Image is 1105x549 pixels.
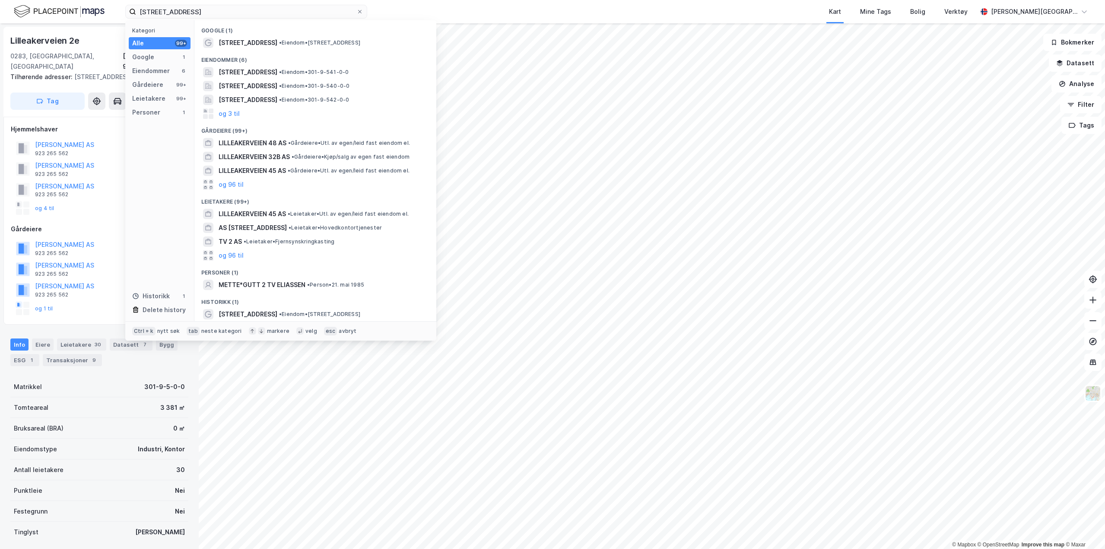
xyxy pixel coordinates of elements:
button: Tags [1061,117,1102,134]
span: Eiendom • 301-9-541-0-0 [279,69,349,76]
div: 9 [90,356,98,364]
span: • [288,211,290,217]
span: • [307,281,310,288]
button: og 3 til [219,109,240,119]
span: Eiendom • [STREET_ADDRESS] [279,39,360,46]
div: Alle [132,38,144,48]
div: 6 [180,67,187,74]
div: 7 [140,340,149,349]
div: Info [10,338,29,351]
button: Datasett [1049,54,1102,72]
div: Industri, Kontor [138,444,185,454]
div: 1 [27,356,36,364]
div: Google (1) [194,20,436,36]
span: [STREET_ADDRESS] [219,67,277,77]
button: og 96 til [219,179,244,190]
span: • [279,83,282,89]
div: 923 265 562 [35,171,68,178]
div: Personer [132,107,160,118]
span: LILLEAKERVEIEN 45 AS [219,166,286,176]
input: Søk på adresse, matrikkel, gårdeiere, leietakere eller personer [136,5,356,18]
div: 0283, [GEOGRAPHIC_DATA], [GEOGRAPHIC_DATA] [10,51,123,72]
div: Ctrl + k [132,327,156,335]
span: Gårdeiere • Utl. av egen/leid fast eiendom el. [288,167,410,174]
div: 301-9-5-0-0 [144,382,185,392]
span: • [289,224,291,231]
span: • [292,153,294,160]
button: Analyse [1051,75,1102,93]
div: 3 381 ㎡ [160,402,185,413]
span: [STREET_ADDRESS] [219,38,277,48]
span: • [244,238,246,245]
div: 923 265 562 [35,291,68,298]
span: Gårdeiere • Kjøp/salg av egen fast eiendom [292,153,410,160]
div: 99+ [175,95,187,102]
span: Leietaker • Fjernsynskringkasting [244,238,334,245]
div: Bruksareal (BRA) [14,423,64,434]
span: LILLEAKERVEIEN 32B AS [219,152,290,162]
button: Bokmerker [1043,34,1102,51]
div: [PERSON_NAME][GEOGRAPHIC_DATA] [991,6,1077,17]
span: • [279,96,282,103]
span: LILLEAKERVEIEN 45 AS [219,209,286,219]
div: Eiendommer (6) [194,50,436,65]
div: tab [187,327,200,335]
div: Tomteareal [14,402,48,413]
div: Personer (1) [194,262,436,278]
img: logo.f888ab2527a4732fd821a326f86c7f29.svg [14,4,105,19]
div: Delete history [143,305,186,315]
a: Mapbox [952,542,976,548]
div: Lilleakerveien 2e [10,34,81,48]
a: Improve this map [1022,542,1064,548]
div: [PERSON_NAME] [135,527,185,537]
span: Eiendom • [STREET_ADDRESS] [279,311,360,318]
div: Matrikkel [14,382,42,392]
div: Leietakere [57,338,106,351]
div: Eiendomstype [14,444,57,454]
div: Eiendommer [132,66,170,76]
span: Eiendom • 301-9-542-0-0 [279,96,349,103]
div: Google [132,52,154,62]
div: avbryt [339,328,356,335]
span: • [279,39,282,46]
div: esc [324,327,337,335]
iframe: Chat Widget [1062,508,1105,549]
div: Verktøy [944,6,968,17]
span: METTE*GUTT 2 TV ELIASSEN [219,280,305,290]
span: LILLEAKERVEIEN 48 AS [219,138,286,148]
div: Gårdeiere [132,80,163,90]
div: Gårdeiere [11,224,188,234]
div: [STREET_ADDRESS] [10,72,181,82]
div: Transaksjoner [43,354,102,366]
div: Leietakere [132,93,165,104]
div: Bygg [156,338,178,351]
div: Historikk (1) [194,292,436,307]
div: Antall leietakere [14,465,64,475]
span: [STREET_ADDRESS] [219,95,277,105]
div: 1 [180,54,187,61]
img: Z [1085,385,1101,402]
div: 923 265 562 [35,271,68,278]
div: nytt søk [157,328,180,335]
div: 923 265 562 [35,191,68,198]
div: Tinglyst [14,527,38,537]
div: 923 265 562 [35,150,68,157]
span: • [288,167,290,174]
span: Person • 21. mai 1985 [307,281,364,288]
div: Datasett [110,338,152,351]
div: 1 [180,109,187,116]
div: [GEOGRAPHIC_DATA], 9/5 [123,51,188,72]
span: Tilhørende adresser: [10,73,74,80]
button: Tag [10,93,85,110]
div: Historikk [132,291,170,301]
span: • [279,311,282,317]
div: 30 [176,465,185,475]
div: Festegrunn [14,506,48,517]
span: • [288,140,291,146]
div: 30 [93,340,103,349]
button: Filter [1060,96,1102,113]
div: Leietakere (99+) [194,192,436,207]
span: Leietaker • Hovedkontortjenester [289,224,382,231]
div: neste kategori [201,328,242,335]
span: [STREET_ADDRESS] [219,309,277,319]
